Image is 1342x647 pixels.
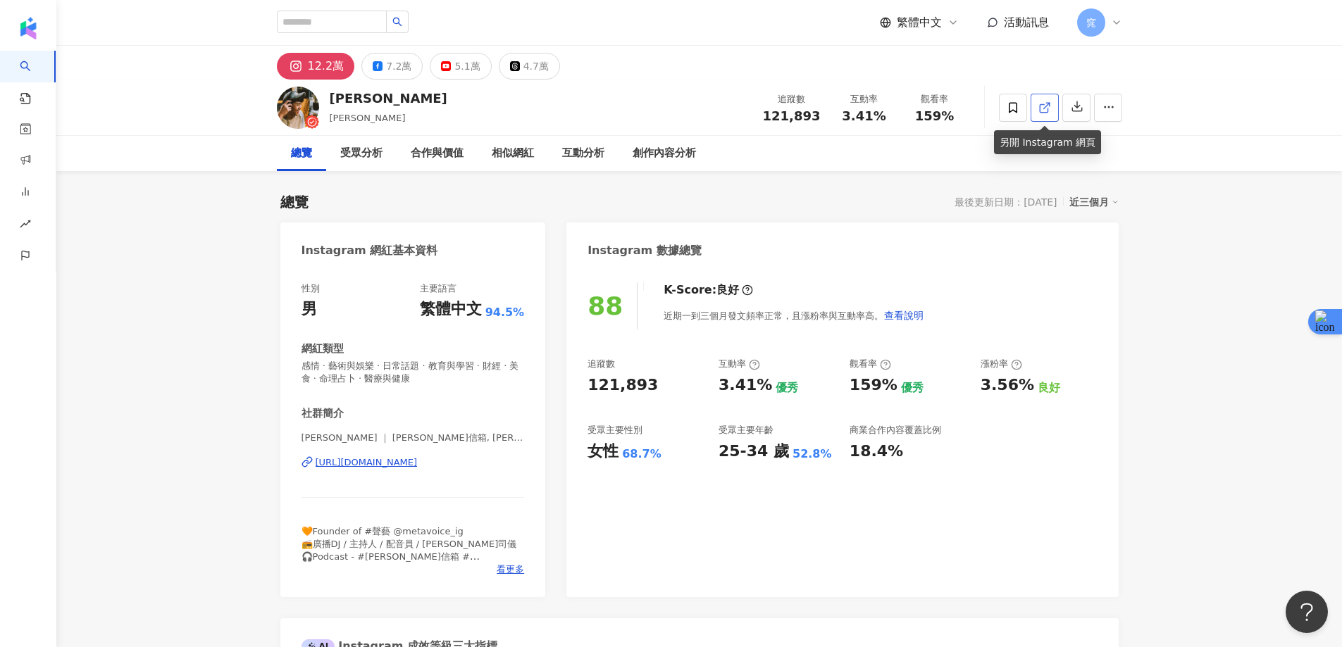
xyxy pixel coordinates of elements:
div: [URL][DOMAIN_NAME] [316,456,418,469]
div: 互動率 [838,92,891,106]
button: 7.2萬 [361,53,423,80]
div: 合作與價值 [411,145,464,162]
span: 3.41% [842,109,886,123]
div: 25-34 歲 [719,441,789,463]
div: 觀看率 [850,358,891,370]
div: 網紅類型 [302,341,344,356]
a: search [20,51,48,106]
span: [PERSON_NAME] ｜ [PERSON_NAME]信箱, [PERSON_NAME]說書 | marc_orange [302,432,525,444]
div: K-Score : [664,282,753,298]
div: Instagram 網紅基本資料 [302,243,438,258]
div: 121,893 [588,375,658,396]
span: 感情 · 藝術與娛樂 · 日常話題 · 教育與學習 · 財經 · 美食 · 命理占卜 · 醫療與健康 [302,360,525,385]
div: 優秀 [776,380,798,396]
span: 94.5% [485,305,525,320]
span: 🧡Founder of #聲藝 @metavoice_ig 📻廣播DJ / 主持人 / 配音員 / [PERSON_NAME]司儀 🎧Podcast - #[PERSON_NAME]信箱 #[P... [302,526,517,588]
div: 159% [850,375,897,396]
div: 近期一到三個月發文頻率正常，且漲粉率與互動率高。 [664,301,924,329]
div: 商業合作內容覆蓋比例 [850,424,941,436]
span: [PERSON_NAME] [330,113,406,123]
a: [URL][DOMAIN_NAME] [302,456,525,469]
div: 觀看率 [908,92,962,106]
div: 互動率 [719,358,760,370]
span: 繁體中文 [897,15,942,30]
div: 漲粉率 [981,358,1022,370]
div: 5.1萬 [454,56,480,76]
div: 12.2萬 [308,56,344,76]
div: 主要語言 [420,282,456,295]
div: 3.56% [981,375,1034,396]
div: 追蹤數 [763,92,821,106]
div: 68.7% [622,446,661,462]
div: 另開 Instagram 網頁 [994,130,1101,154]
span: rise [20,210,31,241]
div: 相似網紅 [492,145,534,162]
span: search [392,17,402,27]
span: 159% [915,109,955,123]
img: logo icon [17,17,39,39]
div: 優秀 [901,380,924,396]
span: 看更多 [497,563,524,576]
div: 總覽 [291,145,312,162]
div: 男 [302,299,317,320]
span: 窕 [1086,15,1096,30]
div: 88 [588,291,623,320]
div: 最後更新日期：[DATE] [955,196,1057,208]
div: 受眾分析 [340,145,383,162]
div: 4.7萬 [523,56,549,76]
div: 受眾主要性別 [588,424,642,436]
div: [PERSON_NAME] [330,89,447,107]
button: 12.2萬 [277,53,355,80]
span: 活動訊息 [1004,15,1049,29]
img: KOL Avatar [277,87,319,129]
div: 受眾主要年齡 [719,424,773,436]
div: 創作內容分析 [633,145,696,162]
div: 良好 [1038,380,1060,396]
div: 追蹤數 [588,358,615,370]
div: Instagram 數據總覽 [588,243,702,258]
span: 查看說明 [884,310,924,321]
div: 互動分析 [562,145,604,162]
div: 性別 [302,282,320,295]
div: 3.41% [719,375,772,396]
div: 7.2萬 [386,56,411,76]
div: 繁體中文 [420,299,482,320]
div: 近三個月 [1069,193,1119,211]
span: 121,893 [763,108,821,123]
div: 社群簡介 [302,406,344,421]
button: 4.7萬 [499,53,560,80]
iframe: Help Scout Beacon - Open [1286,591,1328,633]
button: 查看說明 [883,301,924,329]
button: 5.1萬 [430,53,491,80]
div: 18.4% [850,441,903,463]
div: 52.8% [793,446,832,462]
div: 良好 [716,282,739,298]
div: 總覽 [280,192,309,212]
div: 女性 [588,441,619,463]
